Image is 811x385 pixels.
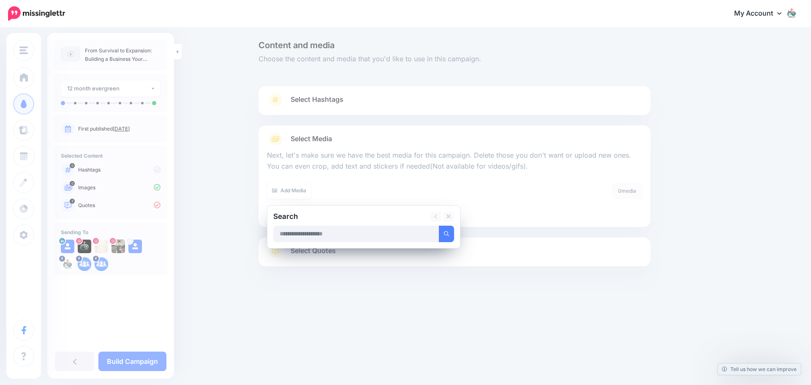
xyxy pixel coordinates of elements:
img: Missinglettr [8,6,65,21]
p: Hashtags [78,166,161,174]
img: menu.png [19,46,28,54]
button: 12 month evergreen [61,80,161,97]
a: Tell us how we can improve [718,363,801,375]
a: My Account [726,3,798,24]
h2: Search [273,213,298,220]
span: 0 [70,163,75,168]
div: media [612,183,642,199]
span: 0 [618,188,621,194]
img: 485211556_1235285974875661_2420593909367147222_n-bsa154802.jpg [95,240,108,253]
div: 12 month evergreen [67,84,150,93]
p: Images [78,184,161,191]
img: aDtjnaRy1nj-bsa139534.png [78,257,91,271]
p: First published [78,125,161,133]
img: 293739338_113555524758435_6240255962081998429_n-bsa139531.jpg [61,257,74,271]
p: From Survival to Expansion: Building a Business Your Nervous System Can Hold [85,46,161,63]
span: Select Media [291,133,332,145]
img: article-default-image-icon.png [61,46,81,62]
img: aDtjnaRy1nj-bsa139535.png [95,257,108,271]
div: Select Media [267,146,642,220]
img: 357774252_272542952131600_5124155199893867819_n-bsa140707.jpg [78,240,91,253]
span: Content and media [259,41,650,49]
span: 3 [70,199,75,204]
a: [DATE] [113,126,130,132]
p: Next, let's make sure we have the best media for this campaign. Delete those you don't want or up... [267,150,642,172]
img: user_default_image.png [61,240,74,253]
a: Select Quotes [267,244,642,266]
span: 0 [70,181,75,186]
span: Choose the content and media that you'd like to use in this campaign. [259,54,650,65]
h4: Sending To [61,229,161,235]
a: Select Media [267,132,642,146]
h4: Selected Content [61,153,161,159]
a: Select Hashtags [267,93,642,115]
img: user_default_image.png [128,240,142,253]
span: Select Quotes [291,245,336,257]
a: Add Media [267,183,311,199]
img: 223274431_207235061409589_3165409955215223380_n-bsa154803.jpg [112,240,125,253]
span: Select Hashtags [291,94,343,105]
p: Quotes [78,202,161,209]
